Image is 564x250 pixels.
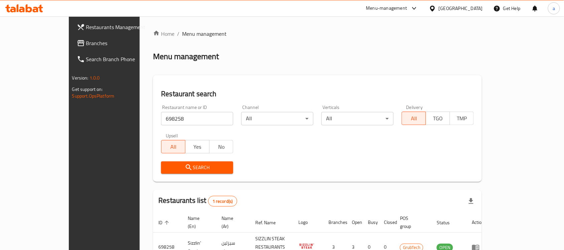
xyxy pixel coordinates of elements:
[72,92,115,100] a: Support.OpsPlatform
[346,212,363,233] th: Open
[321,112,394,125] div: All
[185,140,209,153] button: Yes
[293,212,323,233] th: Logo
[72,51,163,67] a: Search Branch Phone
[166,163,228,172] span: Search
[153,30,174,38] a: Home
[463,193,479,209] div: Export file
[208,198,237,205] span: 1 record(s)
[188,142,207,152] span: Yes
[553,5,555,12] span: a
[90,74,100,82] span: 1.0.0
[209,140,234,153] button: No
[164,142,183,152] span: All
[161,140,185,153] button: All
[222,214,242,230] span: Name (Ar)
[161,89,474,99] h2: Restaurant search
[255,219,284,227] span: Ref. Name
[453,114,471,123] span: TMP
[158,219,171,227] span: ID
[86,39,158,47] span: Branches
[153,51,219,62] h2: Menu management
[72,74,89,82] span: Version:
[437,219,458,227] span: Status
[241,112,313,125] div: All
[86,23,158,31] span: Restaurants Management
[153,30,482,38] nav: breadcrumb
[72,85,103,94] span: Get support on:
[212,142,231,152] span: No
[158,196,237,207] h2: Restaurants list
[188,214,208,230] span: Name (En)
[406,105,423,110] label: Delivery
[208,196,237,207] div: Total records count
[177,30,179,38] li: /
[72,19,163,35] a: Restaurants Management
[400,214,423,230] span: POS group
[363,212,379,233] th: Busy
[161,161,233,174] button: Search
[182,30,227,38] span: Menu management
[72,35,163,51] a: Branches
[86,55,158,63] span: Search Branch Phone
[429,114,447,123] span: TGO
[405,114,423,123] span: All
[450,112,474,125] button: TMP
[161,112,233,125] input: Search for restaurant name or ID..
[426,112,450,125] button: TGO
[402,112,426,125] button: All
[166,133,178,138] label: Upsell
[366,4,407,12] div: Menu-management
[323,212,346,233] th: Branches
[439,5,483,12] div: [GEOGRAPHIC_DATA]
[466,212,489,233] th: Action
[379,212,395,233] th: Closed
